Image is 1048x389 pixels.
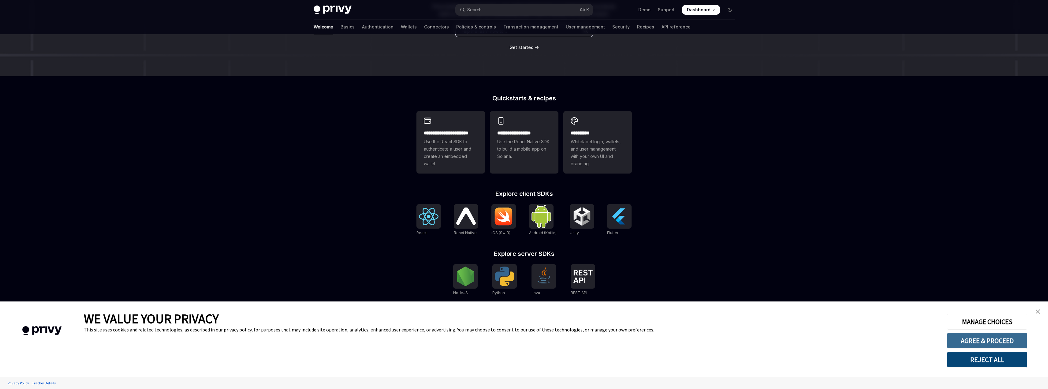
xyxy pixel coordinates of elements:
div: Search... [467,6,484,13]
span: React [416,230,427,235]
a: User management [566,20,605,34]
img: iOS (Swift) [494,207,513,226]
img: Android (Kotlin) [531,205,551,228]
a: close banner [1032,305,1044,318]
button: MANAGE CHOICES [947,314,1027,330]
a: PythonPython [492,264,517,296]
img: Java [534,267,554,286]
a: React NativeReact Native [454,204,478,236]
img: REST API [573,270,593,283]
h2: Explore client SDKs [416,191,632,197]
img: React Native [456,208,476,225]
img: Python [495,267,514,286]
a: Android (Kotlin)Android (Kotlin) [529,204,557,236]
span: Unity [570,230,579,235]
a: Connectors [424,20,449,34]
img: company logo [9,317,75,344]
a: Get started [509,44,534,50]
button: AGREE & PROCEED [947,333,1027,349]
span: Use the React SDK to authenticate a user and create an embedded wallet. [424,138,478,167]
img: Unity [572,207,592,226]
a: JavaJava [531,264,556,296]
a: Transaction management [503,20,558,34]
span: REST API [571,290,587,295]
a: NodeJSNodeJS [453,264,478,296]
a: Tracker Details [31,378,57,388]
a: FlutterFlutter [607,204,632,236]
a: Welcome [314,20,333,34]
img: Flutter [610,207,629,226]
a: Demo [638,7,651,13]
a: API reference [662,20,691,34]
span: Python [492,290,505,295]
a: Security [612,20,630,34]
span: Whitelabel login, wallets, and user management with your own UI and branding. [571,138,625,167]
a: Privacy Policy [6,378,31,388]
button: REJECT ALL [947,352,1027,368]
a: Authentication [362,20,393,34]
a: Basics [341,20,355,34]
a: iOS (Swift)iOS (Swift) [491,204,516,236]
span: React Native [454,230,477,235]
button: Open search [456,4,593,15]
span: Dashboard [687,7,710,13]
span: Use the React Native SDK to build a mobile app on Solana. [497,138,551,160]
img: React [419,208,438,225]
span: NodeJS [453,290,468,295]
img: dark logo [314,6,352,14]
a: Recipes [637,20,654,34]
span: WE VALUE YOUR PRIVACY [84,311,219,327]
img: close banner [1036,309,1040,314]
a: **** *****Whitelabel login, wallets, and user management with your own UI and branding. [563,111,632,174]
a: UnityUnity [570,204,594,236]
a: Policies & controls [456,20,496,34]
a: Support [658,7,675,13]
span: Flutter [607,230,618,235]
a: Wallets [401,20,417,34]
span: Java [531,290,540,295]
a: ReactReact [416,204,441,236]
h2: Explore server SDKs [416,251,632,257]
a: **** **** **** ***Use the React Native SDK to build a mobile app on Solana. [490,111,558,174]
a: Dashboard [682,5,720,15]
span: Android (Kotlin) [529,230,557,235]
span: Ctrl K [580,7,589,12]
span: Get started [509,45,534,50]
div: This site uses cookies and related technologies, as described in our privacy policy, for purposes... [84,327,938,333]
h2: Quickstarts & recipes [416,95,632,101]
img: NodeJS [456,267,475,286]
a: REST APIREST API [571,264,595,296]
span: iOS (Swift) [491,230,510,235]
button: Toggle dark mode [725,5,735,15]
